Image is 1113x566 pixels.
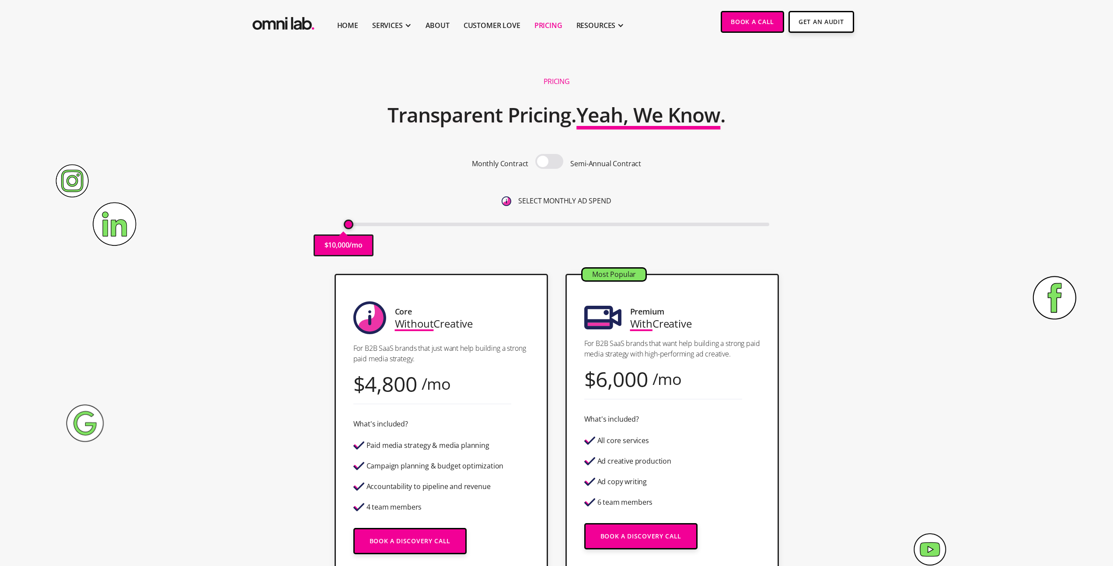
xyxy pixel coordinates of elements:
[395,306,412,318] div: Core
[576,101,720,128] span: Yeah, We Know
[630,316,652,331] span: With
[251,11,316,32] a: home
[544,77,570,86] h1: Pricing
[597,499,653,506] div: 6 team members
[584,413,639,425] div: What's included?
[366,483,491,490] div: Accountability to pipeline and revenue
[324,239,328,251] p: $
[584,338,760,359] p: For B2B SaaS brands that want help building a strong paid media strategy with high-performing ad ...
[576,20,616,31] div: RESOURCES
[789,11,854,33] a: Get An Audit
[395,318,473,329] div: Creative
[534,20,562,31] a: Pricing
[353,418,408,430] div: What's included?
[630,306,664,318] div: Premium
[366,503,422,511] div: 4 team members
[328,239,349,251] p: 10,000
[597,437,649,444] div: All core services
[956,465,1113,566] iframe: Chat Widget
[422,378,451,390] div: /mo
[597,478,647,486] div: Ad copy writing
[353,343,529,364] p: For B2B SaaS brands that just want help building a strong paid media strategy.
[472,158,528,170] p: Monthly Contract
[518,195,611,207] p: SELECT MONTHLY AD SPEND
[584,373,596,385] div: $
[337,20,358,31] a: Home
[502,196,511,206] img: 6410812402e99d19b372aa32_omni-nav-info.svg
[251,11,316,32] img: Omni Lab: B2B SaaS Demand Generation Agency
[597,458,671,465] div: Ad creative production
[387,98,726,133] h2: Transparent Pricing. .
[426,20,450,31] a: About
[366,442,489,449] div: Paid media strategy & media planning
[353,528,467,554] a: Book a Discovery Call
[584,523,698,549] a: Book a Discovery Call
[395,316,434,331] span: Without
[349,239,363,251] p: /mo
[596,373,648,385] div: 6,000
[652,373,682,385] div: /mo
[464,20,520,31] a: Customer Love
[583,269,645,280] div: Most Popular
[721,11,784,33] a: Book a Call
[365,378,417,390] div: 4,800
[570,158,641,170] p: Semi-Annual Contract
[372,20,403,31] div: SERVICES
[366,462,504,470] div: Campaign planning & budget optimization
[353,378,365,390] div: $
[630,318,692,329] div: Creative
